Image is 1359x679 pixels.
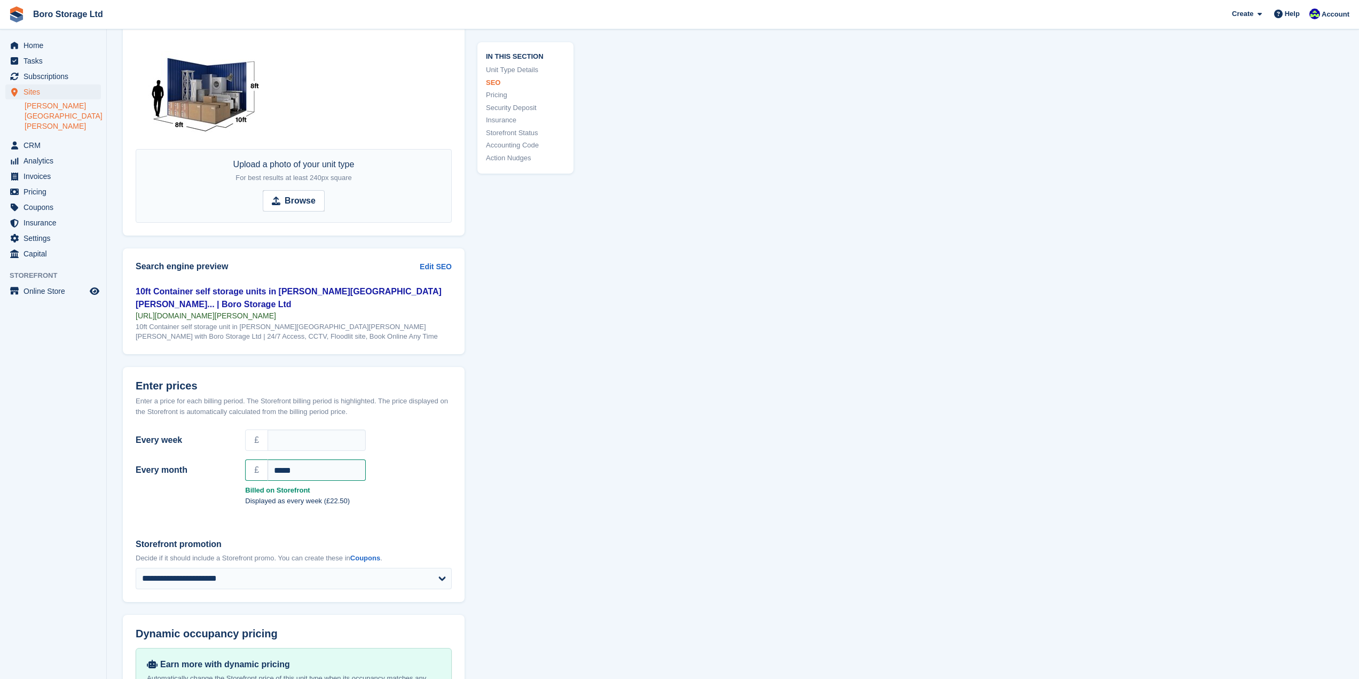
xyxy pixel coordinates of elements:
a: Action Nudges [486,152,565,163]
span: Sites [23,84,88,99]
p: Displayed as every week (£22.50) [245,496,452,506]
label: Storefront promotion [136,538,452,551]
label: Every week [136,434,232,447]
span: For best results at least 240px square [235,174,352,182]
span: Help [1285,9,1300,19]
span: Create [1232,9,1253,19]
p: Decide if it should include a Storefront promo. You can create these in . [136,553,452,564]
span: Dynamic occupancy pricing [136,628,278,640]
div: Earn more with dynamic pricing [147,659,441,670]
input: Browse [263,190,325,212]
a: menu [5,153,101,168]
img: 10-ft-container.jpg [136,43,272,145]
span: Analytics [23,153,88,168]
span: Pricing [23,184,88,199]
a: SEO [486,77,565,88]
span: Storefront [10,270,106,281]
a: Coupons [350,554,380,562]
span: Settings [23,231,88,246]
span: Account [1322,9,1349,20]
span: Home [23,38,88,53]
a: menu [5,246,101,261]
a: menu [5,215,101,230]
a: [PERSON_NAME][GEOGRAPHIC_DATA][PERSON_NAME] [25,101,101,131]
a: menu [5,138,101,153]
div: Enter a price for each billing period. The Storefront billing period is highlighted. The price di... [136,396,452,417]
a: menu [5,53,101,68]
a: menu [5,84,101,99]
strong: Browse [285,194,316,207]
label: Every month [136,464,232,477]
a: Security Deposit [486,102,565,113]
a: Pricing [486,90,565,100]
a: menu [5,231,101,246]
a: Insurance [486,115,565,126]
a: Edit SEO [420,261,452,272]
h2: Search engine preview [136,262,420,271]
span: Online Store [23,284,88,299]
img: Tobie Hillier [1309,9,1320,19]
a: Storefront Status [486,127,565,138]
div: [URL][DOMAIN_NAME][PERSON_NAME] [136,311,452,321]
span: CRM [23,138,88,153]
span: Capital [23,246,88,261]
span: Enter prices [136,380,198,392]
a: Unit Type Details [486,65,565,75]
span: In this section [486,50,565,60]
span: Invoices [23,169,88,184]
div: Upload a photo of your unit type [233,158,355,184]
a: Boro Storage Ltd [29,5,107,23]
img: stora-icon-8386f47178a22dfd0bd8f6a31ec36ba5ce8667c1dd55bd0f319d3a0aa187defe.svg [9,6,25,22]
span: Coupons [23,200,88,215]
a: menu [5,169,101,184]
strong: Billed on Storefront [245,485,452,496]
span: Insurance [23,215,88,230]
div: 10ft Container self storage unit in [PERSON_NAME][GEOGRAPHIC_DATA][PERSON_NAME][PERSON_NAME] with... [136,322,452,341]
a: Accounting Code [486,140,565,151]
a: Preview store [88,285,101,298]
a: menu [5,284,101,299]
span: Subscriptions [23,69,88,84]
a: menu [5,184,101,199]
span: Tasks [23,53,88,68]
a: menu [5,69,101,84]
a: menu [5,38,101,53]
div: 10ft Container self storage units in [PERSON_NAME][GEOGRAPHIC_DATA][PERSON_NAME]... | Boro Storag... [136,285,452,311]
a: menu [5,200,101,215]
